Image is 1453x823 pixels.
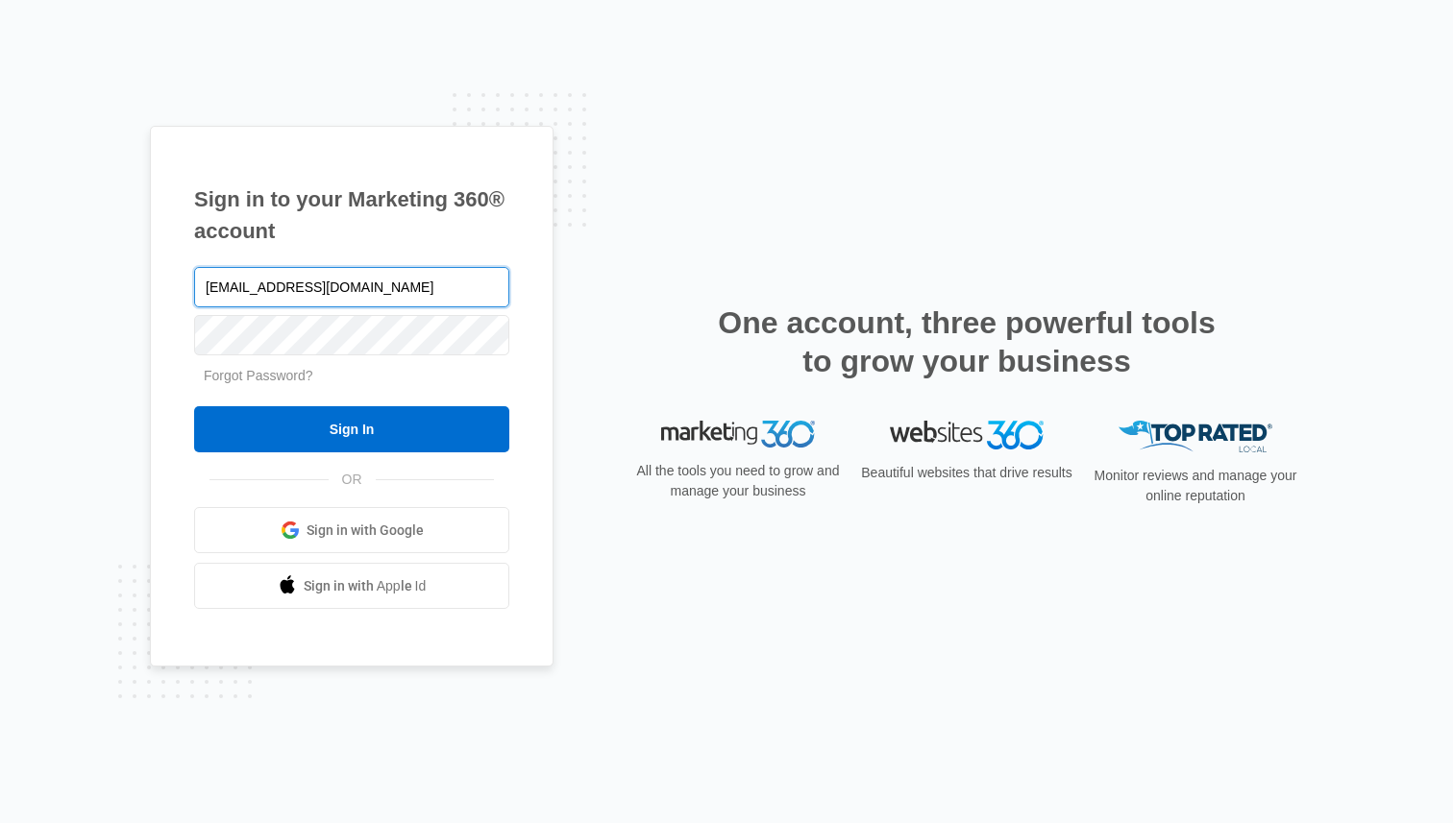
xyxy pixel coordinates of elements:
[194,507,509,553] a: Sign in with Google
[859,463,1074,483] p: Beautiful websites that drive results
[304,576,427,596] span: Sign in with Apple Id
[630,461,846,501] p: All the tools you need to grow and manage your business
[1119,421,1272,452] img: Top Rated Local
[712,303,1221,380] h2: One account, three powerful tools to grow your business
[890,421,1044,448] img: Websites 360
[661,421,815,448] img: Marketing 360
[194,183,509,247] h1: Sign in to your Marketing 360® account
[1088,466,1303,506] p: Monitor reviews and manage your online reputation
[194,267,509,307] input: Email
[307,520,424,541] span: Sign in with Google
[204,368,313,383] a: Forgot Password?
[329,470,376,490] span: OR
[194,563,509,609] a: Sign in with Apple Id
[194,406,509,452] input: Sign In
